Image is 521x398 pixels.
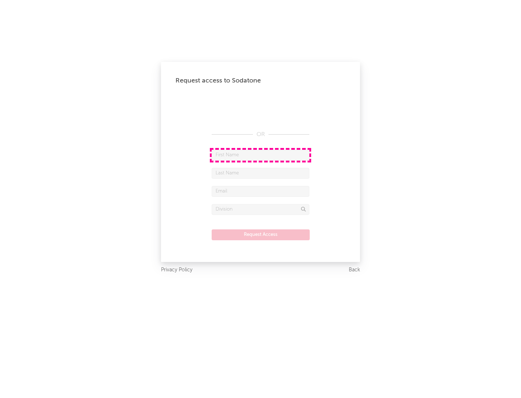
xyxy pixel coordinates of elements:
[161,266,192,275] a: Privacy Policy
[212,229,310,240] button: Request Access
[212,204,309,215] input: Division
[212,186,309,197] input: Email
[349,266,360,275] a: Back
[212,168,309,179] input: Last Name
[175,76,346,85] div: Request access to Sodatone
[212,150,309,161] input: First Name
[212,130,309,139] div: OR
